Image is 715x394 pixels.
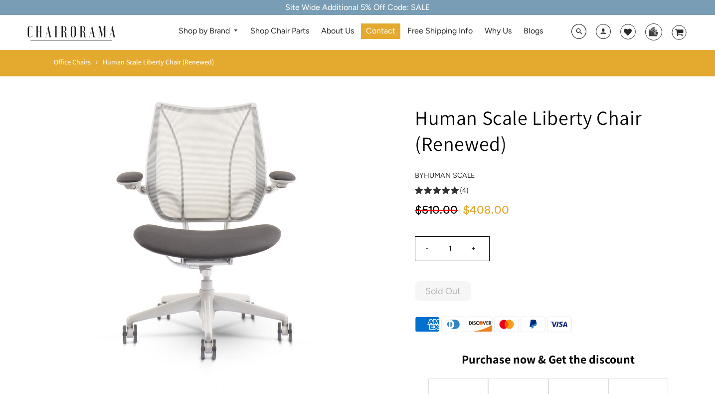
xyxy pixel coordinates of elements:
[62,79,361,379] img: Human Scale Liberty Chair (Renewed) - chairorama
[460,185,469,196] span: (4)
[461,237,485,261] input: +
[524,26,543,36] span: Blogs
[96,57,98,66] span: ›
[407,26,473,36] span: Free Shipping Info
[415,237,439,261] input: -
[402,23,478,39] a: Free Shipping Info
[480,23,517,39] a: Why Us
[321,26,354,36] span: About Us
[463,204,509,216] span: $408.00
[21,24,121,41] img: chairorama
[366,26,395,36] span: Contact
[174,23,244,39] a: Shop by Brand
[250,26,309,36] span: Shop Chair Parts
[245,23,314,39] a: Shop Chair Parts
[54,57,217,71] nav: breadcrumbs
[424,171,475,180] a: Human Scale
[62,223,361,234] a: Human Scale Liberty Chair (Renewed) - chairorama
[415,104,682,156] h1: Human Scale Liberty Chair (Renewed)
[415,352,682,372] h2: Purchase now & Get the discount
[164,23,558,42] nav: DesktopNavigation
[316,23,359,39] a: About Us
[54,57,91,66] a: Office Chairs
[415,281,471,301] button: Sold Out
[415,185,682,195] a: 5.0 rating (4 votes)
[415,204,458,216] span: $510.00
[103,57,214,66] span: Human Scale Liberty Chair (Renewed)
[485,26,512,36] span: Why Us
[415,171,682,180] h4: by
[646,24,661,39] img: WhatsApp_Image_2024-07-12_at_16.23.01.webp
[361,23,400,39] a: Contact
[425,286,461,297] span: Sold Out
[519,23,548,39] a: Blogs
